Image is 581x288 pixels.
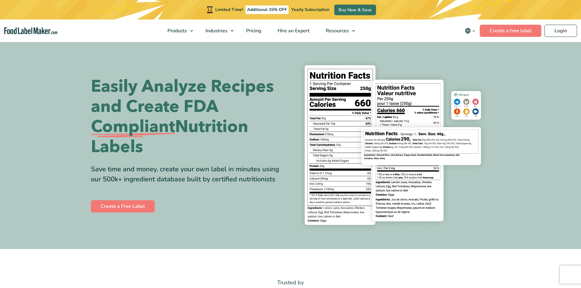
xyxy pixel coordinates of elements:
[198,20,237,42] a: Industries
[276,27,310,34] span: Hire an Expert
[91,76,286,157] h1: Easily Analyze Recipes and Create FDA Nutrition Labels
[244,27,262,34] span: Pricing
[91,278,490,287] p: Trusted by
[480,25,541,37] a: Create a free label
[334,5,376,15] a: Buy Now & Save
[270,20,316,42] a: Hire an Expert
[324,27,350,34] span: Resources
[246,5,289,14] span: Additional 15% OFF
[318,20,358,42] a: Resources
[91,164,286,184] div: Save time and money, create your own label in minutes using our 500k+ ingredient database built b...
[91,200,155,212] a: Create a Free Label
[238,20,268,42] a: Pricing
[291,7,329,12] span: Yearly Subscription
[215,7,243,12] span: Limited Time!
[160,20,196,42] a: Products
[544,25,577,37] a: Login
[91,117,175,137] span: Compliant
[204,27,228,34] span: Industries
[166,27,188,34] span: Products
